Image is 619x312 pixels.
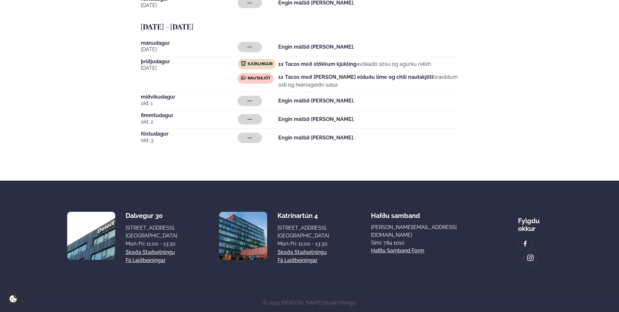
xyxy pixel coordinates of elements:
img: beef.svg [241,75,246,80]
span: © 2025 [PERSON_NAME] [263,300,356,306]
span: Nautakjöt [248,76,270,81]
a: Studio Mango [322,300,356,306]
span: --- [247,44,252,50]
img: image alt [527,254,534,262]
p: avókadó sósu og agúrku relish [278,60,431,68]
span: --- [247,98,252,103]
img: image alt [219,212,267,260]
p: bræddum osti og heimagerðri salsa [278,73,459,89]
strong: Engin máltíð [PERSON_NAME]. [278,44,354,50]
img: image alt [522,240,529,247]
a: image alt [524,251,537,265]
strong: 1x Tacos með [PERSON_NAME] elduðu lime og chili nautakjöti [278,74,433,80]
strong: Engin máltíð [PERSON_NAME]. [278,116,354,122]
span: þriðjudagur [141,59,238,64]
img: image alt [67,212,115,260]
span: föstudagur [141,131,238,137]
a: Fá leiðbeiningar [278,257,317,264]
a: Skoða staðsetningu [126,248,175,256]
a: Fá leiðbeiningar [126,257,166,264]
a: Skoða staðsetningu [278,248,327,256]
span: miðvikudagur [141,94,238,100]
span: --- [247,117,252,122]
strong: Engin máltíð [PERSON_NAME]. [278,98,354,104]
span: okt. 2 [141,118,238,126]
div: Dalvegur 30 [126,212,177,220]
a: Cookie settings [6,292,20,306]
span: mánudagur [141,41,238,46]
p: Sími: 784 1010 [371,239,476,247]
span: --- [247,135,252,140]
div: Fylgdu okkur [518,212,552,233]
h5: [DATE] - [DATE] [141,22,552,33]
div: [STREET_ADDRESS], [GEOGRAPHIC_DATA] [126,224,177,240]
div: Mon-Fri: 11:00 - 13:30 [278,240,329,248]
div: Katrínartún 4 [278,212,329,220]
img: chicken.svg [241,61,246,66]
div: [STREET_ADDRESS], [GEOGRAPHIC_DATA] [278,224,329,240]
span: [DATE] [141,64,238,72]
span: okt. 1 [141,100,238,107]
strong: Engin máltíð [PERSON_NAME]. [278,135,354,141]
span: Kjúklingur [248,62,273,67]
span: Hafðu samband [371,207,420,220]
span: fimmtudagur [141,113,238,118]
span: [DATE] [141,2,238,9]
a: image alt [518,237,532,250]
a: [PERSON_NAME][EMAIL_ADDRESS][DOMAIN_NAME] [371,223,476,239]
span: --- [247,0,252,6]
div: Mon-Fri: 11:00 - 13:30 [126,240,177,248]
span: okt. 3 [141,137,238,144]
a: Hafðu samband form [371,247,424,255]
span: [DATE] [141,46,238,54]
strong: 1x Tacos með stökkum kjúkling [278,61,356,67]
